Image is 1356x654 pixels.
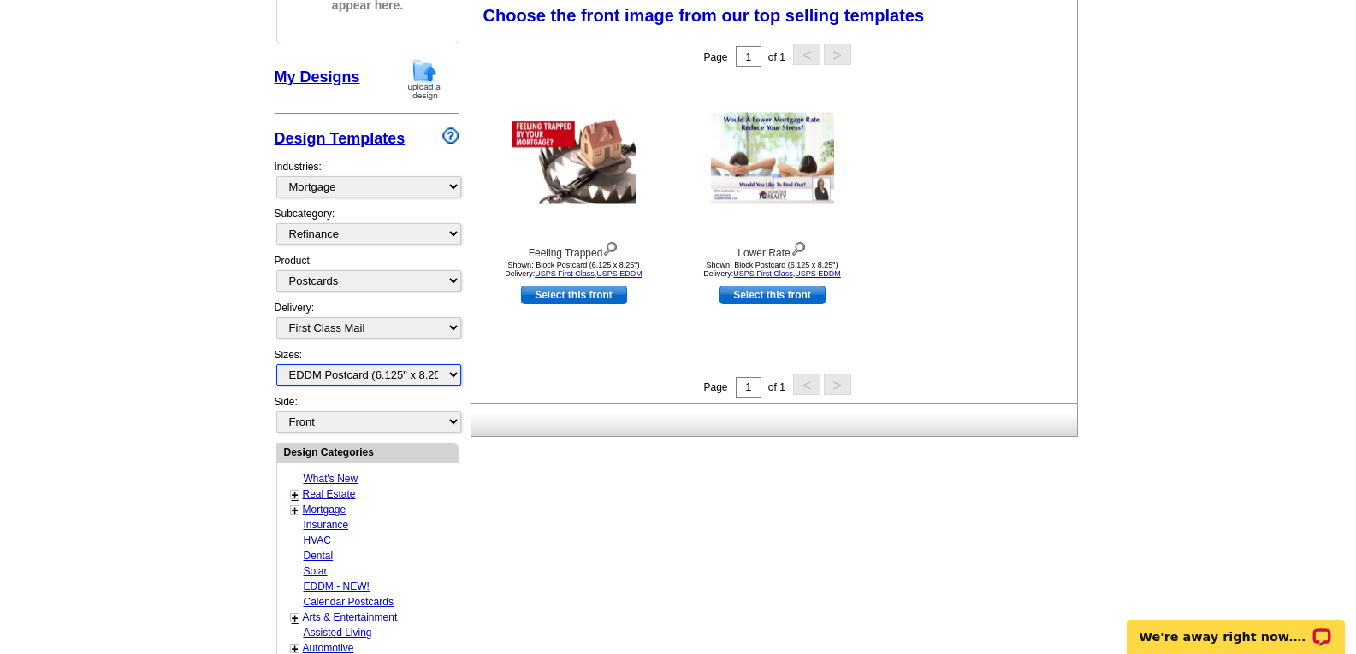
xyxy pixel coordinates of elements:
img: design-wizard-help-icon.png [442,127,459,144]
a: EDDM - NEW! [304,580,370,592]
img: view design details [602,238,619,256]
a: Arts & Entertainment [303,611,398,623]
a: Automotive [303,642,354,654]
a: What's New [304,473,358,485]
div: Feeling Trapped [480,238,668,261]
div: Lower Rate [678,238,867,261]
a: Design Templates [275,130,406,147]
div: Design Categories [277,444,459,460]
a: USPS First Class [733,269,793,278]
a: use this design [719,286,826,304]
div: Shown: Block Postcard (6.125 x 8.25") Delivery: , [480,261,668,278]
a: Dental [304,550,334,562]
span: Page [703,381,727,393]
a: + [292,611,299,625]
a: Real Estate [303,488,356,500]
button: < [793,374,820,395]
a: Assisted Living [304,627,372,639]
a: Calendar Postcards [304,596,394,608]
div: Delivery: [275,300,459,347]
a: USPS First Class [535,269,595,278]
span: of 1 [768,51,785,63]
button: < [793,44,820,65]
span: Page [703,51,727,63]
button: > [824,44,851,65]
a: Insurance [304,519,349,531]
img: Lower Rate [711,113,834,204]
span: of 1 [768,381,785,393]
a: USPS EDDM [795,269,841,278]
div: Subcategory: [275,206,459,253]
a: USPS EDDM [596,269,642,278]
img: Feeling Trapped [512,113,636,204]
div: Sizes: [275,347,459,394]
a: + [292,488,299,502]
a: My Designs [275,68,360,85]
iframe: LiveChat chat widget [1116,600,1356,654]
img: upload-design [402,57,447,101]
div: Product: [275,253,459,300]
div: Side: [275,394,459,434]
span: Choose the front image from our top selling templates [483,6,925,25]
a: use this design [521,286,627,304]
div: Shown: Block Postcard (6.125 x 8.25") Delivery: , [678,261,867,278]
div: Industries: [275,150,459,206]
button: > [824,374,851,395]
a: Mortgage [303,504,346,516]
a: Solar [304,565,328,577]
img: view design details [791,238,807,256]
a: HVAC [304,534,331,546]
a: + [292,504,299,517]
